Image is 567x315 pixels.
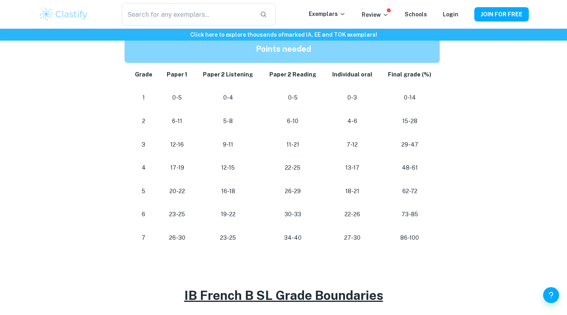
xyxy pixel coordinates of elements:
p: 11-21 [268,139,318,150]
p: 0-5 [166,92,189,103]
strong: Paper 1 [167,71,187,78]
strong: Points needed [256,44,311,54]
p: 6 [134,209,154,220]
p: 6-11 [166,116,189,127]
p: 4-6 [331,116,374,127]
p: Review [362,10,389,19]
p: 48-61 [386,162,433,173]
p: 1 [134,92,154,103]
p: 7-12 [331,139,374,150]
p: 12-16 [166,139,189,150]
p: 12-15 [201,162,255,173]
p: 29-47 [386,139,433,150]
p: 19-22 [201,209,255,220]
p: 22-26 [331,209,374,220]
p: 17-19 [166,162,189,173]
p: 26-30 [166,233,189,243]
p: Exemplars [309,10,346,18]
p: 0-3 [331,92,374,103]
a: Schools [405,11,427,18]
p: 0-4 [201,92,255,103]
p: 86-100 [386,233,433,243]
h6: Click here to explore thousands of marked IA, EE and TOK exemplars ! [2,30,565,39]
p: 22-25 [268,162,318,173]
p: 34-40 [268,233,318,243]
strong: Final grade (%) [388,71,431,78]
p: 3 [134,139,154,150]
input: Search for any exemplars... [122,3,253,25]
p: 23-25 [166,209,189,220]
p: 5 [134,186,154,197]
button: JOIN FOR FREE [474,7,529,22]
p: 9-11 [201,139,255,150]
img: Clastify logo [39,6,89,22]
p: 15-28 [386,116,433,127]
strong: Grade [135,71,152,78]
u: IB French B SL Grade Boundaries [184,288,383,303]
strong: Paper 2 Listening [203,71,253,78]
p: 73-85 [386,209,433,220]
p: 7 [134,233,154,243]
p: 0-5 [268,92,318,103]
button: Help and Feedback [543,287,559,303]
p: 23-25 [201,233,255,243]
p: 18-21 [331,186,374,197]
p: 20-22 [166,186,189,197]
p: 6-10 [268,116,318,127]
p: 62-72 [386,186,433,197]
p: 5-8 [201,116,255,127]
strong: Individual oral [332,71,372,78]
strong: Paper 2 Reading [269,71,316,78]
p: 4 [134,162,154,173]
p: 27-30 [331,233,374,243]
p: 0-14 [386,92,433,103]
p: 2 [134,116,154,127]
a: Login [443,11,458,18]
p: 30-33 [268,209,318,220]
p: 16-18 [201,186,255,197]
p: 26-29 [268,186,318,197]
p: 13-17 [331,162,374,173]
